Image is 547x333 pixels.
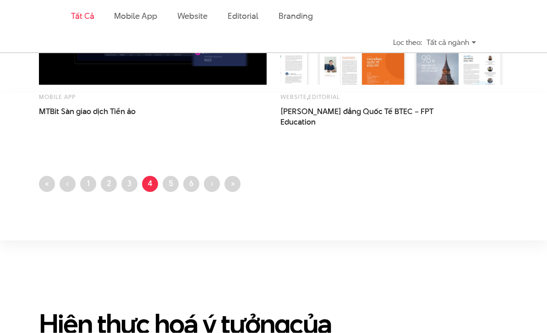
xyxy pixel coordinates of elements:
a: Branding [279,10,312,22]
span: » [230,178,235,189]
span: – [415,106,419,117]
span: MTBit [39,106,59,117]
a: [PERSON_NAME] đẳng Quốc Tế BTEC – FPT Education [280,107,464,128]
a: 6 [183,176,199,192]
span: ‹ [66,178,69,189]
span: FPT [421,106,433,117]
span: ảo [127,106,136,117]
a: Mobile app [39,93,76,101]
a: Editorial [228,10,258,22]
span: Tiền [110,106,125,117]
a: 1 [80,176,96,192]
div: Lọc theo: [393,34,422,50]
a: 5 [163,176,179,192]
a: Website [177,10,208,22]
span: BTEC [394,106,413,117]
span: dịch [93,106,108,117]
span: Quốc [363,106,383,117]
span: « [45,178,49,189]
a: Website [280,93,307,101]
span: Education [280,117,316,128]
span: Sàn [61,106,74,117]
a: MTBit Sàn giao dịch Tiền ảo [39,107,222,128]
div: , [280,92,508,102]
a: Mobile app [114,10,157,22]
div: Tất cả ngành [427,34,476,50]
span: đẳng [343,106,361,117]
span: › [210,178,213,189]
span: giao [76,106,91,117]
a: Editorial [308,93,340,101]
span: [PERSON_NAME] [280,106,341,117]
span: Tế [384,106,393,117]
a: 2 [101,176,117,192]
a: 3 [121,176,137,192]
a: Tất cả [71,10,94,22]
